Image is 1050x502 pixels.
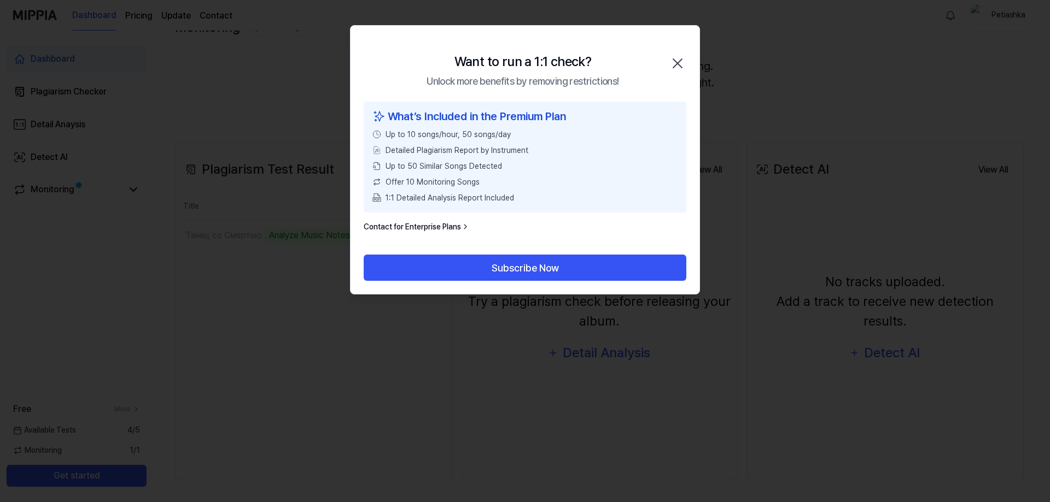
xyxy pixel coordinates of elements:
[372,146,381,155] img: File Select
[364,221,470,233] a: Contact for Enterprise Plans
[364,255,686,281] button: Subscribe Now
[372,108,678,125] div: What’s Included in the Premium Plan
[427,74,619,88] div: Unlock more benefits by removing restrictions!
[372,108,386,125] img: sparkles icon
[386,176,480,188] span: Offer 10 Monitoring Songs
[372,193,381,202] img: PDF Download
[386,161,502,172] span: Up to 50 Similar Songs Detected
[386,145,528,156] span: Detailed Plagiarism Report by Instrument
[454,52,592,72] div: Want to run a 1:1 check?
[386,192,514,204] span: 1:1 Detailed Analysis Report Included
[386,129,511,140] span: Up to 10 songs/hour, 50 songs/day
